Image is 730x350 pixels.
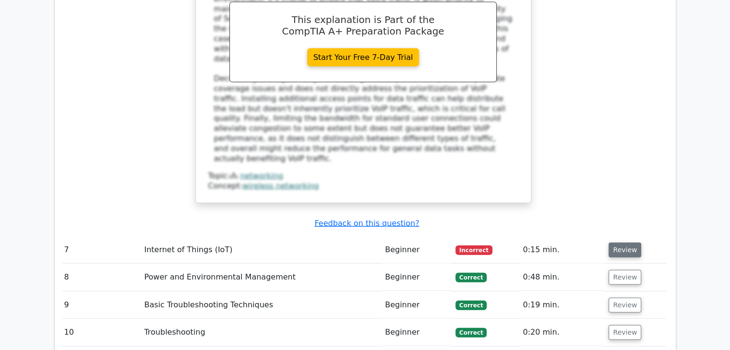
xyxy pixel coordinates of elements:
td: Troubleshooting [140,319,381,346]
div: Topic: [208,171,518,181]
td: Basic Troubleshooting Techniques [140,292,381,319]
span: Correct [455,273,487,282]
td: 9 [60,292,141,319]
span: Correct [455,301,487,310]
td: 0:48 min. [519,264,605,291]
td: 7 [60,236,141,264]
button: Review [609,298,641,313]
span: Correct [455,328,487,338]
td: 0:15 min. [519,236,605,264]
td: Internet of Things (IoT) [140,236,381,264]
div: Concept: [208,181,518,191]
a: wireless networking [242,181,319,190]
td: 0:20 min. [519,319,605,346]
a: Start Your Free 7-Day Trial [307,48,419,67]
td: Power and Environmental Management [140,264,381,291]
td: 10 [60,319,141,346]
td: Beginner [381,319,452,346]
td: 0:19 min. [519,292,605,319]
button: Review [609,325,641,340]
td: Beginner [381,236,452,264]
button: Review [609,270,641,285]
td: Beginner [381,292,452,319]
button: Review [609,243,641,257]
a: Feedback on this question? [314,219,419,228]
td: 8 [60,264,141,291]
a: networking [240,171,283,180]
span: Incorrect [455,245,492,255]
td: Beginner [381,264,452,291]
